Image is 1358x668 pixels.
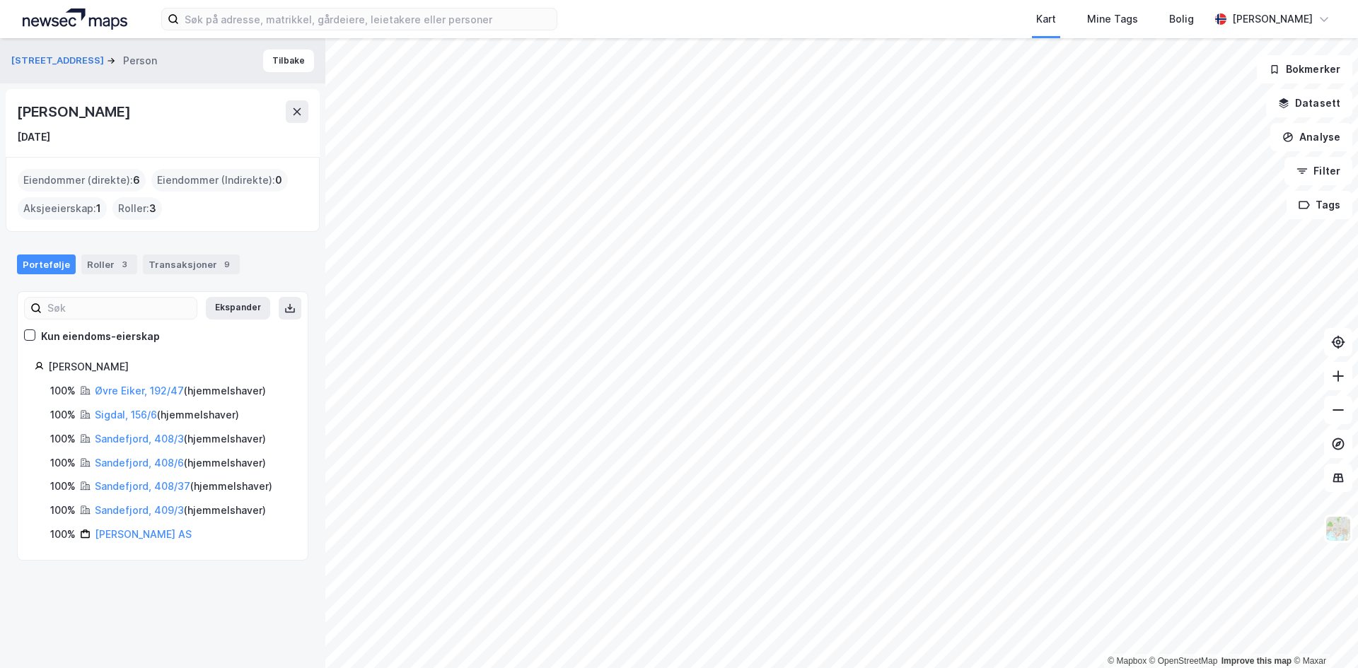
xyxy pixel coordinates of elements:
div: ( hjemmelshaver ) [95,406,239,423]
div: ( hjemmelshaver ) [95,455,266,471]
input: Søk på adresse, matrikkel, gårdeiere, leietakere eller personer [179,8,557,30]
a: Mapbox [1108,656,1147,666]
div: Portefølje [17,254,76,274]
a: [PERSON_NAME] AS [95,528,192,540]
button: Tags [1287,191,1352,219]
div: 100% [50,455,76,471]
button: Datasett [1266,89,1352,117]
div: Transaksjoner [143,254,240,274]
div: ( hjemmelshaver ) [95,478,272,495]
div: 100% [50,478,76,495]
div: 100% [50,526,76,543]
div: Roller : [112,197,162,220]
div: Roller [81,254,137,274]
button: [STREET_ADDRESS] [11,54,107,68]
div: Kontrollprogram for chat [1287,600,1358,668]
a: Improve this map [1221,656,1292,666]
div: Eiendommer (Indirekte) : [151,169,288,192]
div: Person [123,52,157,69]
span: 1 [96,200,101,217]
div: ( hjemmelshaver ) [95,430,266,447]
div: ( hjemmelshaver ) [95,382,266,399]
a: Sigdal, 156/6 [95,409,157,421]
a: Sandefjord, 409/3 [95,504,184,516]
div: 100% [50,382,76,399]
span: 0 [275,172,282,189]
div: 100% [50,430,76,447]
div: 100% [50,406,76,423]
div: 9 [220,257,234,271]
a: Sandefjord, 408/6 [95,457,184,469]
div: Aksjeeierskap : [18,197,107,220]
button: Analyse [1270,123,1352,151]
a: Øvre Eiker, 192/47 [95,385,184,397]
button: Tilbake [263,49,314,72]
div: Bolig [1169,11,1194,28]
div: Eiendommer (direkte) : [18,169,146,192]
input: Søk [42,298,197,319]
button: Bokmerker [1257,55,1352,83]
span: 6 [133,172,140,189]
div: Kart [1036,11,1056,28]
a: OpenStreetMap [1149,656,1218,666]
div: 100% [50,502,76,519]
img: logo.a4113a55bc3d86da70a041830d287a7e.svg [23,8,127,30]
iframe: Chat Widget [1287,600,1358,668]
div: [PERSON_NAME] [1232,11,1313,28]
div: [DATE] [17,129,50,146]
span: 3 [149,200,156,217]
div: 3 [117,257,132,271]
img: Z [1325,515,1352,542]
div: [PERSON_NAME] [48,358,291,375]
a: Sandefjord, 408/37 [95,480,190,492]
button: Filter [1284,157,1352,185]
div: Mine Tags [1087,11,1138,28]
div: ( hjemmelshaver ) [95,502,266,519]
button: Ekspander [206,297,270,320]
div: [PERSON_NAME] [17,100,133,123]
div: Kun eiendoms-eierskap [41,328,160,345]
a: Sandefjord, 408/3 [95,433,184,445]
